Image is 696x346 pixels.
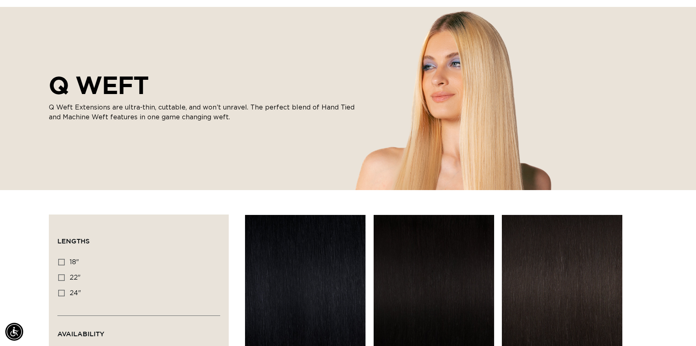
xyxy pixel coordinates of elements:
span: 18" [70,259,79,265]
span: 22" [70,274,81,281]
p: Q Weft Extensions are ultra-thin, cuttable, and won’t unravel. The perfect blend of Hand Tied and... [49,103,358,122]
div: Accessibility Menu [5,323,23,341]
span: Lengths [57,237,90,245]
summary: Availability (0 selected) [57,316,220,345]
h2: Q WEFT [49,71,358,99]
span: 24" [70,290,81,296]
summary: Lengths (0 selected) [57,223,220,252]
span: Availability [57,330,104,337]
